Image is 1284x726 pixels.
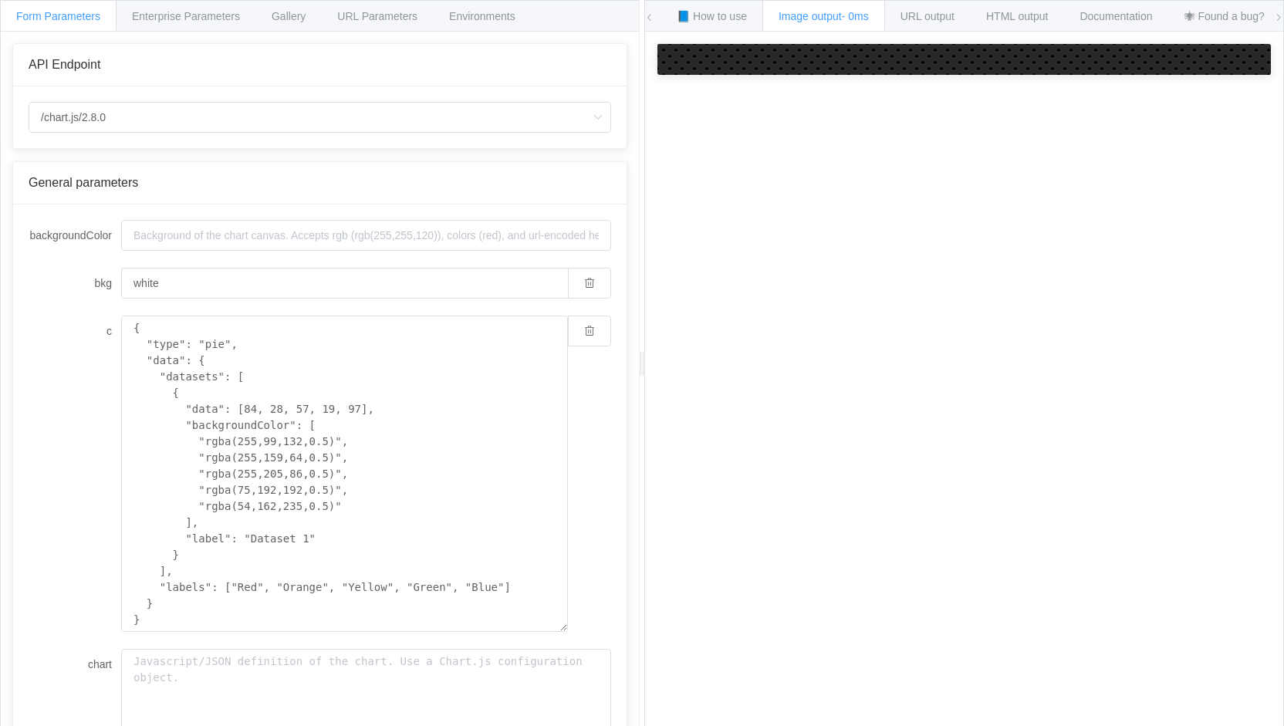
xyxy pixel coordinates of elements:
span: API Endpoint [29,58,100,71]
label: c [29,316,121,346]
label: backgroundColor [29,220,121,251]
span: HTML output [986,10,1048,22]
span: General parameters [29,176,138,189]
span: URL Parameters [337,10,417,22]
span: Gallery [272,10,306,22]
input: Background of the chart canvas. Accepts rgb (rgb(255,255,120)), colors (red), and url-encoded hex... [121,268,568,299]
span: Form Parameters [16,10,100,22]
span: Enterprise Parameters [132,10,240,22]
span: 📘 How to use [677,10,747,22]
label: bkg [29,268,121,299]
input: Background of the chart canvas. Accepts rgb (rgb(255,255,120)), colors (red), and url-encoded hex... [121,220,611,251]
span: Environments [449,10,515,22]
span: - 0ms [842,10,869,22]
label: chart [29,649,121,680]
span: URL output [900,10,955,22]
span: Documentation [1080,10,1152,22]
span: Image output [779,10,869,22]
input: Select [29,102,611,133]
